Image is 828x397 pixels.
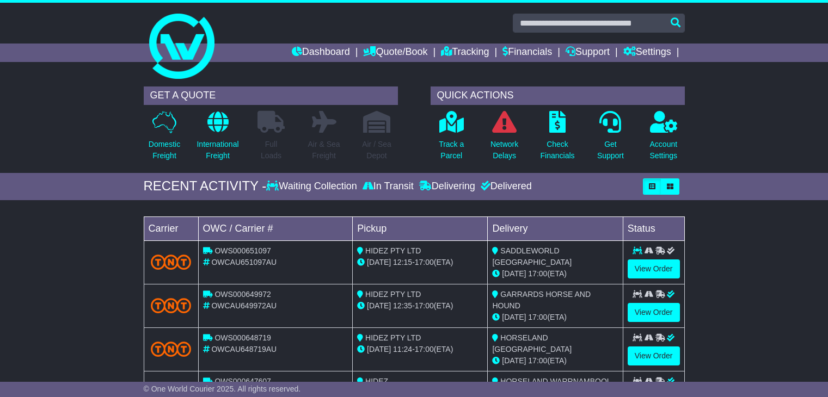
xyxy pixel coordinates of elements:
[357,257,483,268] div: - (ETA)
[438,110,464,168] a: Track aParcel
[214,377,271,386] span: OWS000647607
[144,178,267,194] div: RECENT ACTIVITY -
[360,181,416,193] div: In Transit
[439,139,464,162] p: Track a Parcel
[151,342,192,356] img: TNT_Domestic.png
[198,216,353,240] td: OWC / Carrier #
[502,269,526,278] span: [DATE]
[502,313,526,321] span: [DATE]
[415,345,434,353] span: 17:00
[266,181,359,193] div: Waiting Collection
[367,345,391,353] span: [DATE]
[492,290,591,310] span: GARRARDS HORSE AND HOUND
[211,345,277,353] span: OWCAU648719AU
[363,44,427,62] a: Quote/Book
[597,110,624,168] a: GetSupport
[214,246,271,255] span: OWS000651097
[492,268,618,280] div: (ETA)
[597,139,624,162] p: Get Support
[541,139,575,162] p: Check Financials
[492,355,618,367] div: (ETA)
[197,139,238,162] p: International Freight
[628,303,680,322] a: View Order
[367,301,391,310] span: [DATE]
[362,139,391,162] p: Air / Sea Depot
[292,44,350,62] a: Dashboard
[365,377,388,386] span: HIDEZ
[478,181,532,193] div: Delivered
[628,259,680,278] a: View Order
[628,346,680,365] a: View Order
[308,139,340,162] p: Air & Sea Freight
[353,216,488,240] td: Pickup
[151,298,192,313] img: TNT_Domestic.png
[492,246,572,266] span: SADDLEWORLD [GEOGRAPHIC_DATA]
[623,216,684,240] td: Status
[649,110,678,168] a: AccountSettings
[488,216,623,240] td: Delivery
[214,333,271,342] span: OWS000648719
[623,44,671,62] a: Settings
[357,300,483,312] div: - (ETA)
[365,246,421,255] span: HIDEZ PTY LTD
[650,139,678,162] p: Account Settings
[415,301,434,310] span: 17:00
[149,139,180,162] p: Domestic Freight
[365,333,421,342] span: HIDEZ PTY LTD
[431,86,685,105] div: QUICK ACTIONS
[393,301,412,310] span: 12:35
[365,290,421,299] span: HIDEZ PTY LTD
[492,333,572,353] span: HORSELAND [GEOGRAPHIC_DATA]
[416,181,478,193] div: Delivering
[148,110,181,168] a: DomesticFreight
[441,44,489,62] a: Tracking
[540,110,575,168] a: CheckFinancials
[528,269,547,278] span: 17:00
[393,258,412,266] span: 12:15
[393,345,412,353] span: 11:24
[151,255,192,269] img: TNT_Domestic.png
[211,301,277,310] span: OWCAU649972AU
[490,110,519,168] a: NetworkDelays
[144,86,398,105] div: GET A QUOTE
[196,110,239,168] a: InternationalFreight
[528,356,547,365] span: 17:00
[144,384,301,393] span: © One World Courier 2025. All rights reserved.
[490,139,518,162] p: Network Delays
[211,258,277,266] span: OWCAU651097AU
[566,44,610,62] a: Support
[492,312,618,323] div: (ETA)
[214,290,271,299] span: OWS000649972
[357,344,483,355] div: - (ETA)
[502,356,526,365] span: [DATE]
[500,377,611,386] span: HORSELAND WARRNAMBOOL
[144,216,198,240] td: Carrier
[502,44,552,62] a: Financials
[367,258,391,266] span: [DATE]
[415,258,434,266] span: 17:00
[528,313,547,321] span: 17:00
[257,139,285,162] p: Full Loads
